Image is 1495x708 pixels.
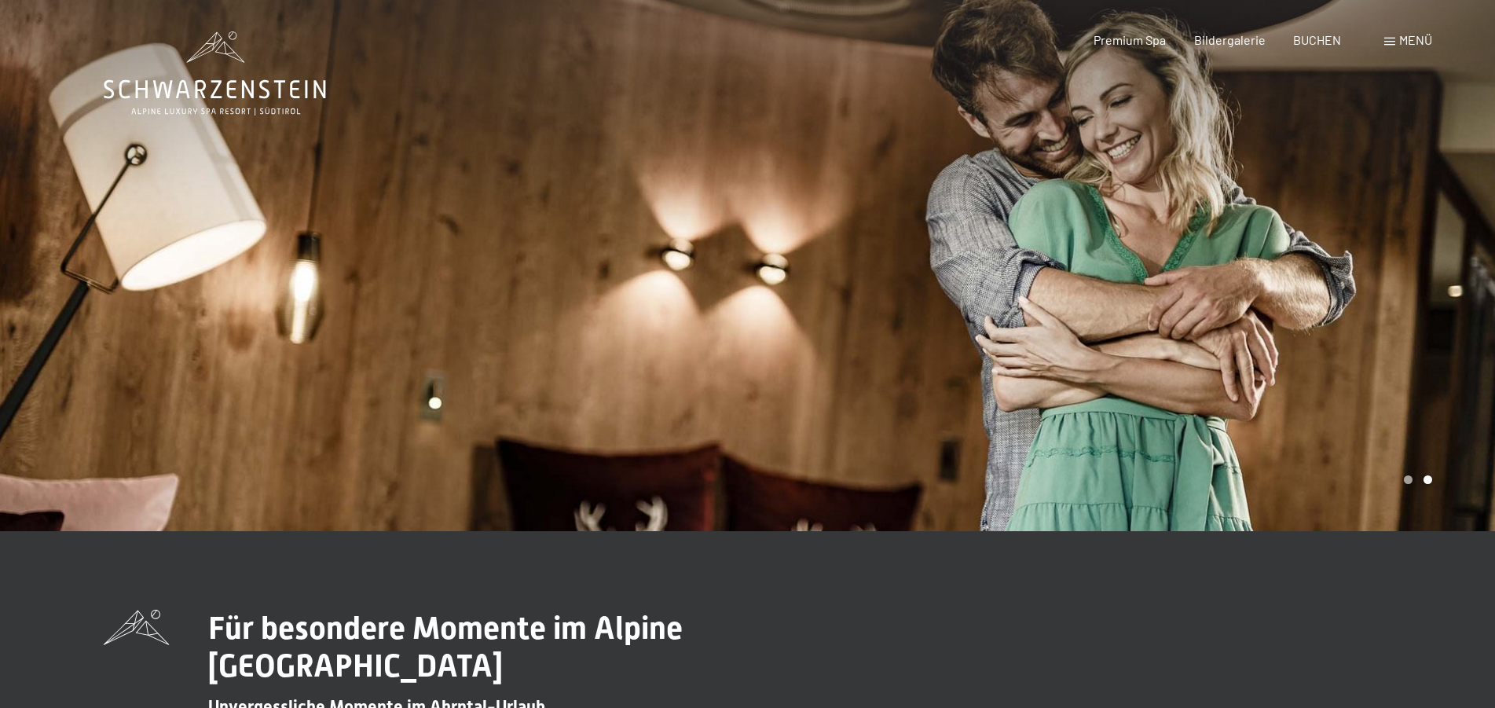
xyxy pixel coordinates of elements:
div: Carousel Page 2 (Current Slide) [1424,475,1432,484]
a: BUCHEN [1293,32,1341,47]
div: Carousel Page 1 [1404,475,1413,484]
span: Für besondere Momente im Alpine [GEOGRAPHIC_DATA] [208,610,683,684]
span: Menü [1399,32,1432,47]
a: Bildergalerie [1194,32,1266,47]
div: Carousel Pagination [1398,475,1432,484]
a: Premium Spa [1094,32,1166,47]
